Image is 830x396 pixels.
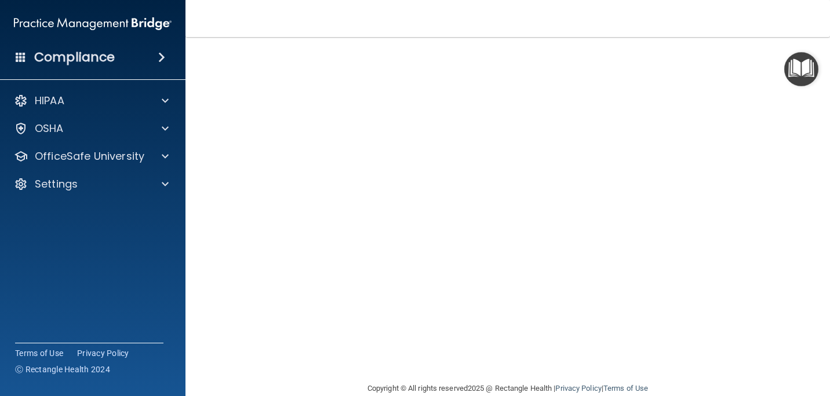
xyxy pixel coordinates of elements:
[35,177,78,191] p: Settings
[14,122,169,135] a: OSHA
[603,384,648,393] a: Terms of Use
[35,122,64,135] p: OSHA
[14,177,169,191] a: Settings
[15,347,63,359] a: Terms of Use
[555,384,601,393] a: Privacy Policy
[35,94,64,108] p: HIPAA
[34,49,115,65] h4: Compliance
[14,149,169,163] a: OfficeSafe University
[15,364,110,375] span: Ⓒ Rectangle Health 2024
[14,94,169,108] a: HIPAA
[14,12,172,35] img: PMB logo
[784,52,818,86] button: Open Resource Center
[35,149,144,163] p: OfficeSafe University
[77,347,129,359] a: Privacy Policy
